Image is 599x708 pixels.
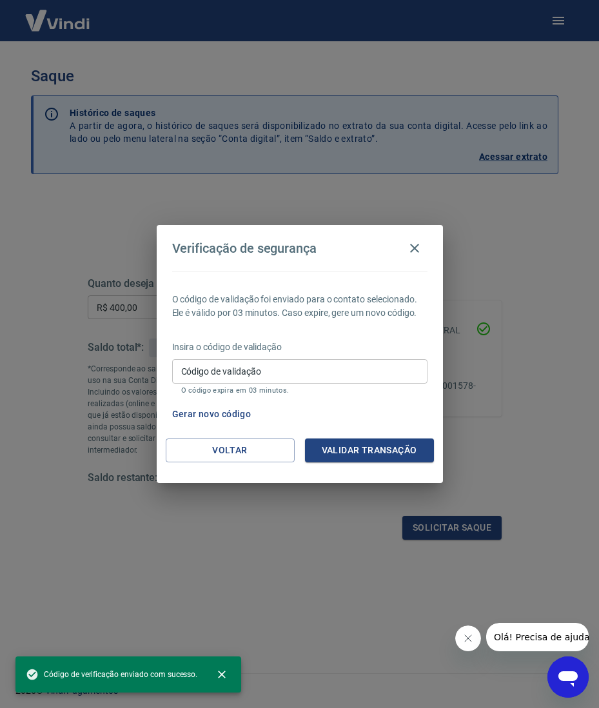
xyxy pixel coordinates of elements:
button: Voltar [166,438,295,462]
p: O código expira em 03 minutos. [181,386,418,395]
span: Olá! Precisa de ajuda? [8,9,108,19]
button: Gerar novo código [167,402,257,426]
iframe: Mensagem da empresa [486,623,589,651]
button: close [208,660,236,689]
span: Código de verificação enviado com sucesso. [26,668,197,681]
h4: Verificação de segurança [172,241,317,256]
p: Insira o código de validação [172,340,427,354]
iframe: Fechar mensagem [455,625,481,651]
p: O código de validação foi enviado para o contato selecionado. Ele é válido por 03 minutos. Caso e... [172,293,427,320]
button: Validar transação [305,438,434,462]
iframe: Botão para abrir a janela de mensagens [547,656,589,698]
